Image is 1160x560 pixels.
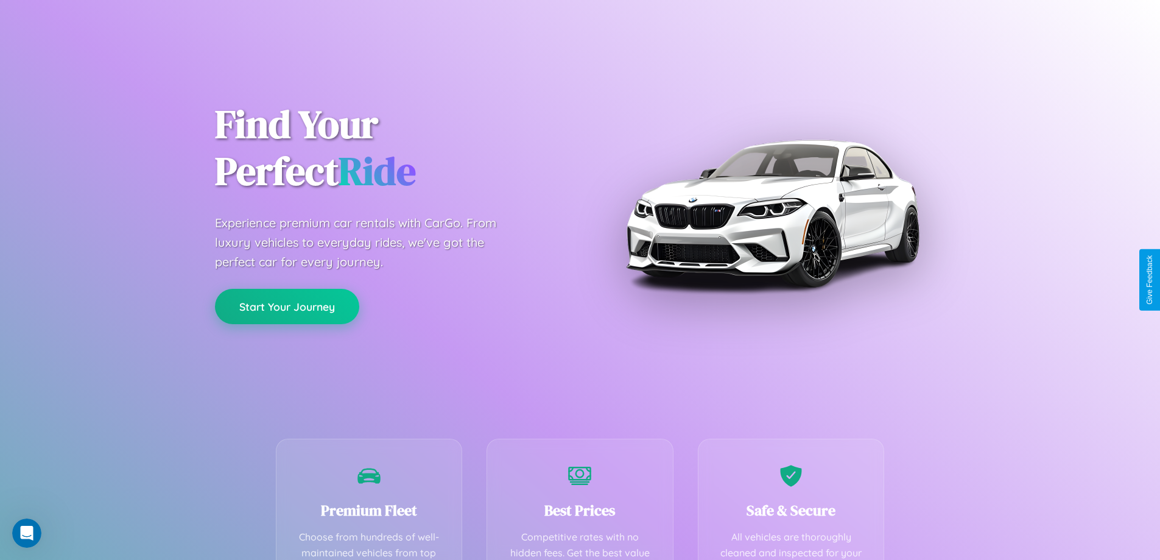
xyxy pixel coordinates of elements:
p: Experience premium car rentals with CarGo. From luxury vehicles to everyday rides, we've got the ... [215,213,519,272]
img: Premium BMW car rental vehicle [620,61,924,366]
h3: Premium Fleet [295,500,444,520]
span: Ride [339,144,416,197]
iframe: Intercom live chat [12,519,41,548]
div: Give Feedback [1145,255,1154,305]
button: Start Your Journey [215,289,359,324]
h3: Best Prices [505,500,655,520]
h1: Find Your Perfect [215,101,562,195]
h3: Safe & Secure [717,500,866,520]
